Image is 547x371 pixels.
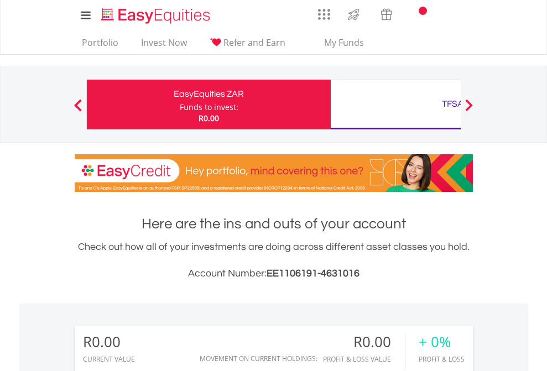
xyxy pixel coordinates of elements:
a: Home page [97,3,215,25]
span: Refer and Earn [223,36,285,49]
div: R0.00 [323,334,405,350]
a: Invest Now [137,37,191,54]
a: Refer and Earn [205,37,290,54]
a: My Profile [459,3,487,27]
span: EE1106191-4631016 [267,268,360,279]
button: Next [458,104,480,116]
div: R0.00 [83,334,135,350]
img: EasyCredit Promotion Banner [75,154,473,192]
button: Previous [67,104,89,116]
span: My Funds [308,35,381,50]
img: vouchers-v2.svg [377,6,395,23]
span: R0.00 [199,113,219,123]
div: CURRENT VALUE [83,356,135,363]
a: Portfolio [77,37,123,54]
div: Funds to invest: [180,102,238,113]
img: grid-menu-icon.svg [318,8,330,20]
div: Profit & Loss Value [323,356,405,363]
div: + 0% [419,334,465,350]
a: AppsGrid [311,3,337,20]
img: thrive-v2.svg [345,6,363,23]
img: EasyEquities_Logo.png [99,7,215,25]
div: EasyEquities ZAR [93,86,324,102]
a: Notifications [403,3,431,25]
a: Vouchers [370,3,403,23]
div: Check out how all of your investments are doing across different asset classes you hold. [75,239,473,281]
h1: Here are the ins and outs of your account [75,214,473,234]
h3: Account Number: [75,266,473,281]
div: Movement on Current Holdings: [200,355,317,362]
a: FAQ's and Support [431,3,459,25]
div: Profit & Loss [419,356,465,363]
